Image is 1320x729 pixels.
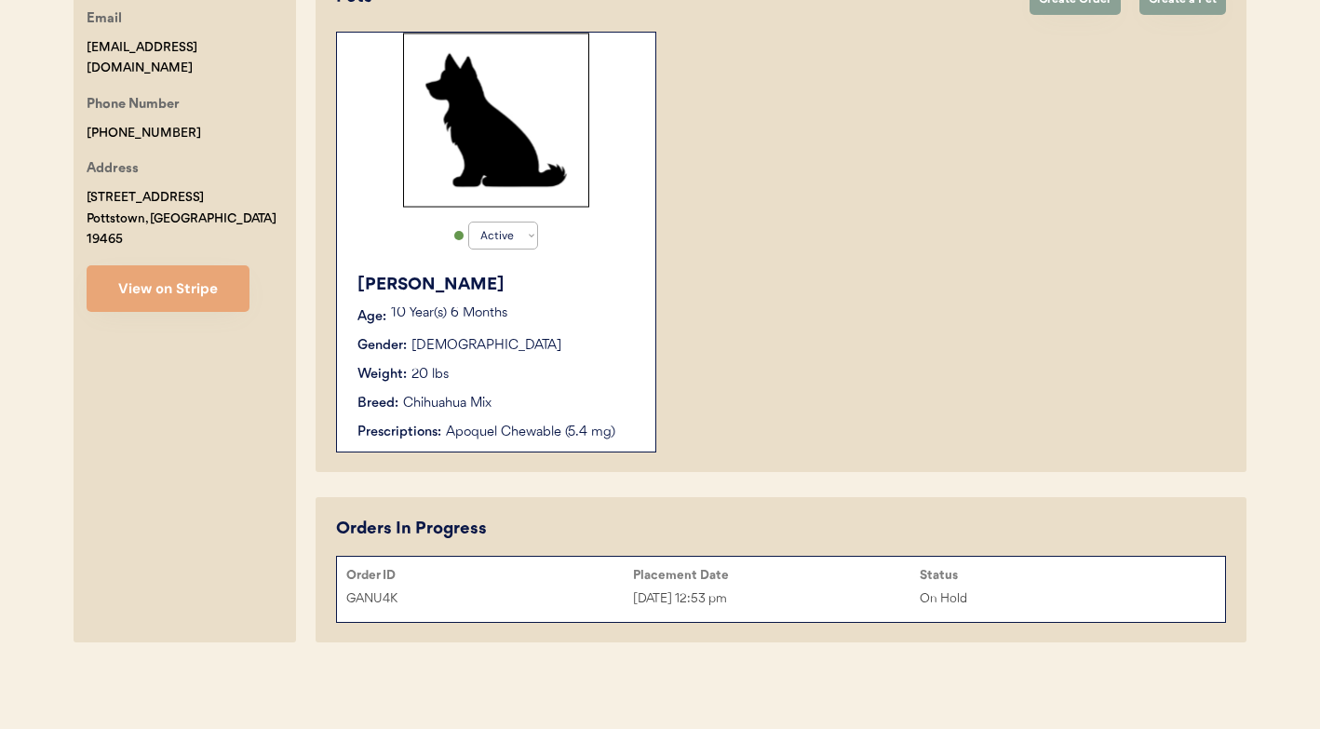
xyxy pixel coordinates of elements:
[87,265,249,312] button: View on Stripe
[357,394,398,413] div: Breed:
[357,336,407,356] div: Gender:
[920,588,1206,610] div: On Hold
[87,37,296,80] div: [EMAIL_ADDRESS][DOMAIN_NAME]
[403,33,589,208] img: Rectangle%2029.svg
[411,365,449,385] div: 20 lbs
[446,423,637,442] div: Apoquel Chewable (5.4 mg)
[87,8,122,32] div: Email
[87,187,296,250] div: [STREET_ADDRESS] Pottstown, [GEOGRAPHIC_DATA] 19465
[87,158,139,182] div: Address
[411,336,561,356] div: [DEMOGRAPHIC_DATA]
[357,307,386,327] div: Age:
[357,273,637,298] div: [PERSON_NAME]
[346,588,633,610] div: GANU4K
[346,568,633,583] div: Order ID
[87,94,180,117] div: Phone Number
[87,123,201,144] div: [PHONE_NUMBER]
[633,588,920,610] div: [DATE] 12:53 pm
[403,394,492,413] div: Chihuahua Mix
[357,423,441,442] div: Prescriptions:
[633,568,920,583] div: Placement Date
[920,568,1206,583] div: Status
[357,365,407,385] div: Weight:
[336,517,487,542] div: Orders In Progress
[391,307,637,320] p: 10 Year(s) 6 Months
